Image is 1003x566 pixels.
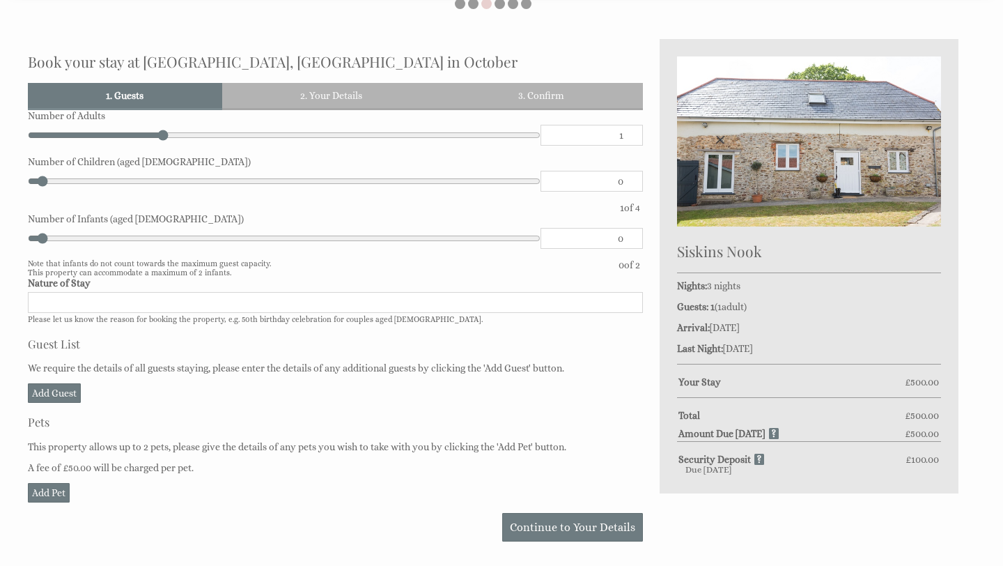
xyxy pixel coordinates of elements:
small: Please let us know the reason for booking the property, e.g. 50th birthday celebration for couple... [28,315,483,324]
a: Add Guest [28,383,81,403]
strong: Nights: [677,280,707,291]
img: An image of 'Siskins Nook' [677,56,941,227]
p: We require the details of all guests staying, please enter the details of any additional guests b... [28,362,643,374]
span: 500.00 [910,376,939,388]
small: Note that infants do not count towards the maximum guest capacity. This property can accommodate ... [28,259,605,277]
span: adult [717,301,744,312]
label: Number of Children (aged [DEMOGRAPHIC_DATA]) [28,156,643,167]
h2: Siskins Nook [677,241,941,261]
div: Due [DATE] [677,465,941,475]
span: 500.00 [910,410,939,421]
span: £ [905,428,939,439]
strong: Arrival: [677,322,710,333]
a: Add Pet [28,483,70,503]
div: of 4 [617,202,643,213]
span: £ [905,376,939,388]
strong: Amount Due [DATE] [678,428,779,439]
p: 3 nights [677,280,941,291]
span: 0 [619,259,624,270]
label: Number of Infants (aged [DEMOGRAPHIC_DATA]) [28,213,643,224]
strong: Total [678,410,905,421]
a: 3. Confirm [440,83,643,108]
p: [DATE] [677,343,941,354]
a: 2. Your Details [222,83,441,108]
span: 100.00 [911,454,939,465]
span: £ [905,454,939,465]
strong: Your Stay [678,376,905,388]
span: 500.00 [910,428,939,439]
h3: Guest List [28,336,643,351]
strong: Last Night: [677,343,723,354]
h3: Pets [28,414,643,429]
label: Nature of Stay [28,277,643,289]
strong: 1 [710,301,715,312]
p: [DATE] [677,322,941,333]
a: Continue to Your Details [502,513,643,542]
a: 1. Guests [28,83,222,108]
div: of 2 [616,259,643,277]
span: ( ) [710,301,747,312]
span: £ [905,410,939,421]
span: 1 [717,301,722,312]
p: A fee of £50.00 will be charged per pet. [28,462,643,473]
span: 1 [620,202,624,213]
p: This property allows up to 2 pets, please give the details of any pets you wish to take with you ... [28,441,643,452]
label: Number of Adults [28,110,643,121]
strong: Guests: [677,301,708,312]
strong: Security Deposit [678,454,764,465]
h2: Book your stay at [GEOGRAPHIC_DATA], [GEOGRAPHIC_DATA] in October [28,52,643,71]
